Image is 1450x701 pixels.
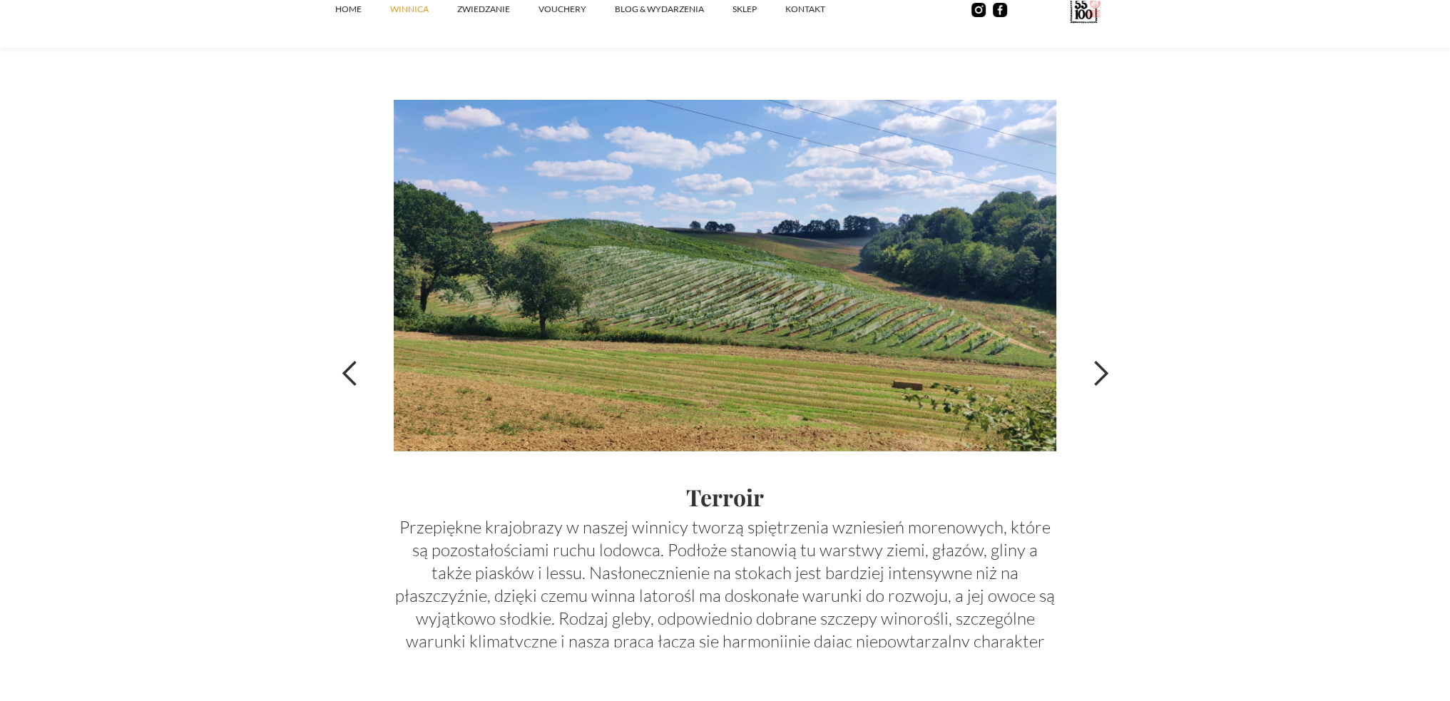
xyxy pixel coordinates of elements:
[394,486,1056,508] h1: Terroir
[1058,100,1115,648] div: next slide
[336,100,393,648] div: previous slide
[336,100,1115,648] div: carousel
[394,516,1056,675] p: Przepiękne krajobrazy w naszej winnicy tworzą spiętrzenia wzniesień morenowych, które są pozostał...
[336,100,1115,648] div: 1 of 3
